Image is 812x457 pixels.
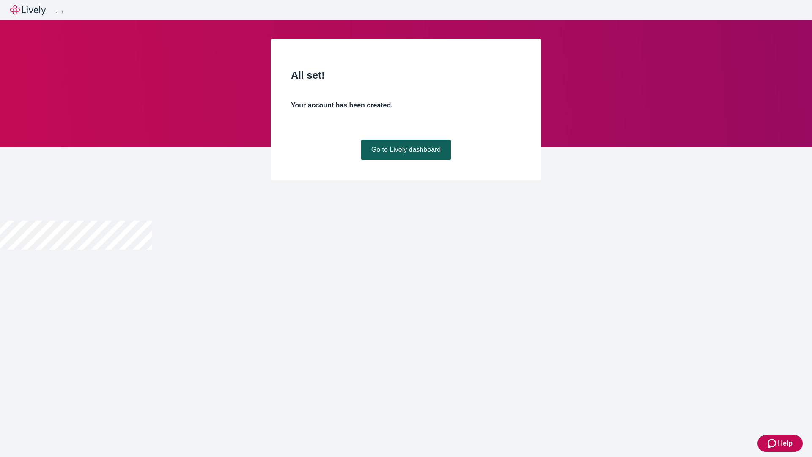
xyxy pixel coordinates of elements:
img: Lively [10,5,46,15]
a: Go to Lively dashboard [361,140,451,160]
svg: Zendesk support icon [768,438,778,449]
h2: All set! [291,68,521,83]
h4: Your account has been created. [291,100,521,110]
button: Log out [56,11,63,13]
span: Help [778,438,793,449]
button: Zendesk support iconHelp [757,435,803,452]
